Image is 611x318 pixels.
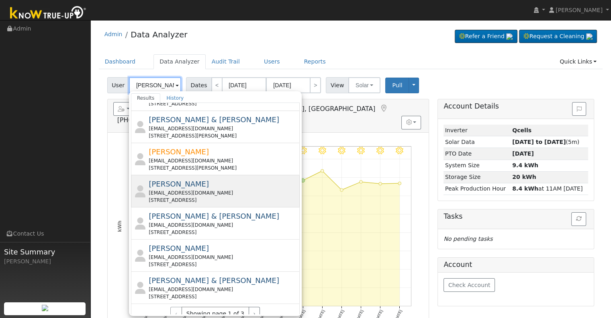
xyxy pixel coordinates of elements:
[4,246,86,257] span: Site Summary
[443,183,511,195] td: Peak Production Hour
[519,30,597,43] a: Request a Cleaning
[206,54,246,69] a: Audit Trail
[149,261,298,268] div: [STREET_ADDRESS]
[443,160,511,171] td: System Size
[340,189,343,192] circle: onclick=""
[149,293,298,300] div: [STREET_ADDRESS]
[572,102,586,116] button: Issue History
[107,77,129,93] span: User
[149,229,298,236] div: [STREET_ADDRESS]
[149,132,298,140] div: [STREET_ADDRESS][PERSON_NAME]
[104,31,123,37] a: Admin
[319,147,326,154] i: 8/07 - MostlyClear
[149,254,298,261] div: [EMAIL_ADDRESS][DOMAIN_NAME]
[512,174,536,180] strong: 20 kWh
[443,136,511,148] td: Solar Data
[512,185,538,192] strong: 8.4 kWh
[310,77,321,93] a: >
[160,93,190,103] a: History
[42,305,48,311] img: retrieve
[506,33,513,40] img: retrieve
[392,82,402,88] span: Pull
[117,116,176,124] span: [PHONE_NUMBER]
[326,77,349,93] span: View
[443,212,588,221] h5: Tasks
[149,189,298,197] div: [EMAIL_ADDRESS][DOMAIN_NAME]
[512,139,566,145] strong: [DATE] to [DATE]
[186,77,212,93] span: Dates
[321,169,324,172] circle: onclick=""
[511,183,589,195] td: at 11AM [DATE]
[299,147,307,154] i: 8/06 - MostlyClear
[4,257,86,266] div: [PERSON_NAME]
[512,162,538,168] strong: 9.4 kWh
[556,7,603,13] span: [PERSON_NAME]
[149,276,279,285] span: [PERSON_NAME] & [PERSON_NAME]
[571,212,586,226] button: Refresh
[149,157,298,164] div: [EMAIL_ADDRESS][DOMAIN_NAME]
[443,148,511,160] td: PTO Date
[512,139,579,145] span: (5m)
[149,100,298,107] div: [STREET_ADDRESS]
[211,77,223,93] a: <
[554,54,603,69] a: Quick Links
[153,54,206,69] a: Data Analyzer
[586,33,593,40] img: retrieve
[376,147,384,154] i: 8/10 - Clear
[116,220,122,232] text: kWh
[131,30,187,39] a: Data Analyzer
[360,180,363,183] circle: onclick=""
[512,127,531,133] strong: ID: 1231, authorized: 04/24/25
[149,212,279,220] span: [PERSON_NAME] & [PERSON_NAME]
[443,278,495,292] button: Check Account
[443,102,588,111] h5: Account Details
[443,125,511,136] td: Inverter
[149,125,298,132] div: [EMAIL_ADDRESS][DOMAIN_NAME]
[396,147,403,154] i: 8/11 - Clear
[6,4,90,23] img: Know True-Up
[99,54,142,69] a: Dashboard
[258,54,286,69] a: Users
[298,54,332,69] a: Reports
[149,222,298,229] div: [EMAIL_ADDRESS][DOMAIN_NAME]
[443,171,511,183] td: Storage Size
[149,286,298,293] div: [EMAIL_ADDRESS][DOMAIN_NAME]
[149,180,209,188] span: [PERSON_NAME]
[379,182,382,185] circle: onclick=""
[149,244,209,252] span: [PERSON_NAME]
[149,115,279,124] span: [PERSON_NAME] & [PERSON_NAME]
[338,147,345,154] i: 8/08 - Clear
[149,164,298,172] div: [STREET_ADDRESS][PERSON_NAME]
[357,147,365,154] i: 8/09 - Clear
[149,197,298,204] div: [STREET_ADDRESS]
[238,105,376,113] span: [GEOGRAPHIC_DATA], [GEOGRAPHIC_DATA]
[348,77,380,93] button: Solar
[379,105,388,113] a: Map
[129,77,181,93] input: Select a User
[385,78,409,93] button: Pull
[443,261,472,269] h5: Account
[398,182,401,185] circle: onclick=""
[301,178,305,183] circle: onclick=""
[455,30,517,43] a: Refer a Friend
[131,93,161,103] a: Results
[149,148,209,156] span: [PERSON_NAME]
[443,236,492,242] i: No pending tasks
[448,282,490,288] span: Check Account
[512,150,534,157] span: [DATE]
